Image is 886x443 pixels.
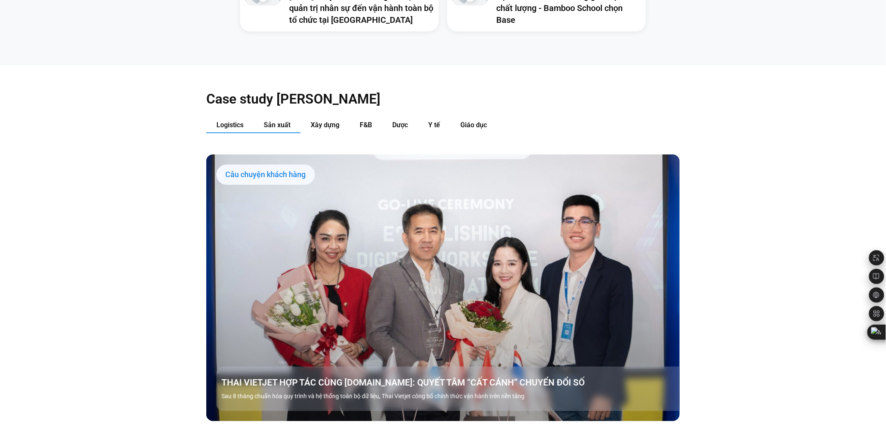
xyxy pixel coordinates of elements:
span: Logistics [216,121,243,129]
span: Xây dựng [311,121,339,129]
h2: Case study [PERSON_NAME] [206,90,680,107]
span: Sản xuất [264,121,290,129]
span: Giáo dục [460,121,487,129]
span: Dược [392,121,408,129]
span: F&B [360,121,372,129]
div: Câu chuyện khách hàng [216,164,315,185]
p: Sau 8 tháng chuẩn hóa quy trình và hệ thống toàn bộ dữ liệu, Thai Vietjet công bố chính thức vận ... [221,392,685,401]
a: THAI VIETJET HỢP TÁC CÙNG [DOMAIN_NAME]: QUYẾT TÂM “CẤT CÁNH” CHUYỂN ĐỔI SỐ [221,377,685,388]
span: Y tế [428,121,440,129]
